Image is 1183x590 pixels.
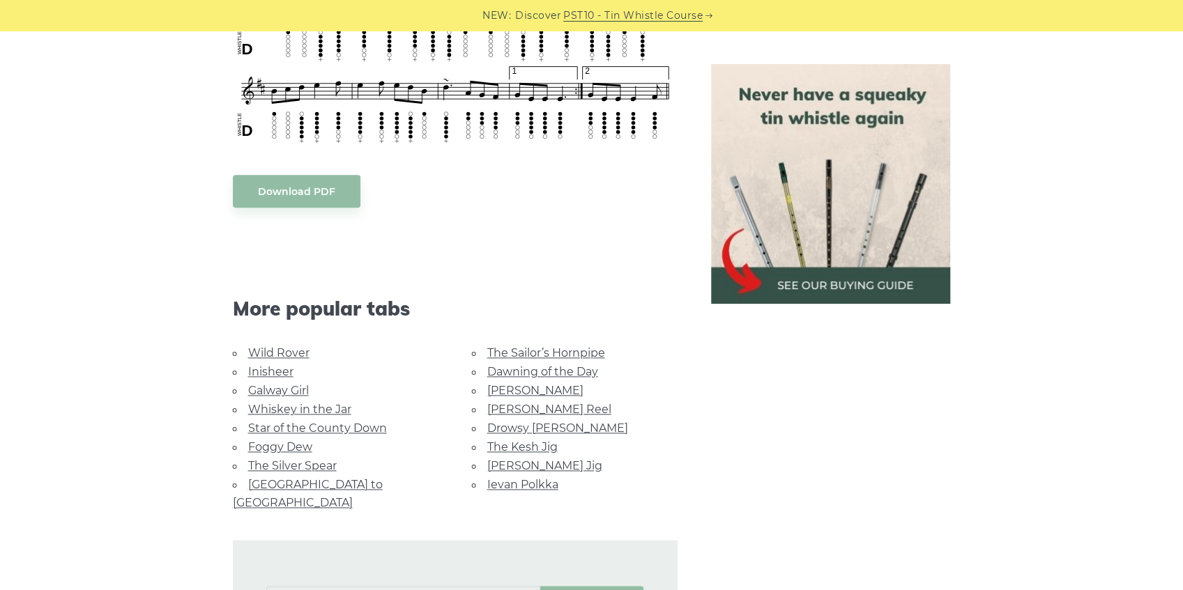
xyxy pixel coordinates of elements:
a: Inisheer [248,365,293,378]
span: Discover [515,8,561,24]
a: Foggy Dew [248,440,312,453]
a: The Kesh Jig [487,440,558,453]
a: [PERSON_NAME] [487,384,583,397]
a: Star of the County Down [248,421,387,435]
span: NEW: [482,8,511,24]
a: The Sailor’s Hornpipe [487,346,605,359]
a: [GEOGRAPHIC_DATA] to [GEOGRAPHIC_DATA] [233,478,383,509]
a: PST10 - Tin Whistle Course [563,8,703,24]
a: [PERSON_NAME] Jig [487,459,602,472]
a: Galway Girl [248,384,309,397]
a: Drowsy [PERSON_NAME] [487,421,628,435]
a: [PERSON_NAME] Reel [487,403,611,416]
img: tin whistle buying guide [711,64,951,304]
a: Ievan Polkka [487,478,558,491]
a: The Silver Spear [248,459,337,472]
span: More popular tabs [233,297,678,320]
a: Wild Rover [248,346,310,359]
a: Whiskey in the Jar [248,403,351,416]
a: Dawning of the Day [487,365,598,378]
a: Download PDF [233,175,360,208]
